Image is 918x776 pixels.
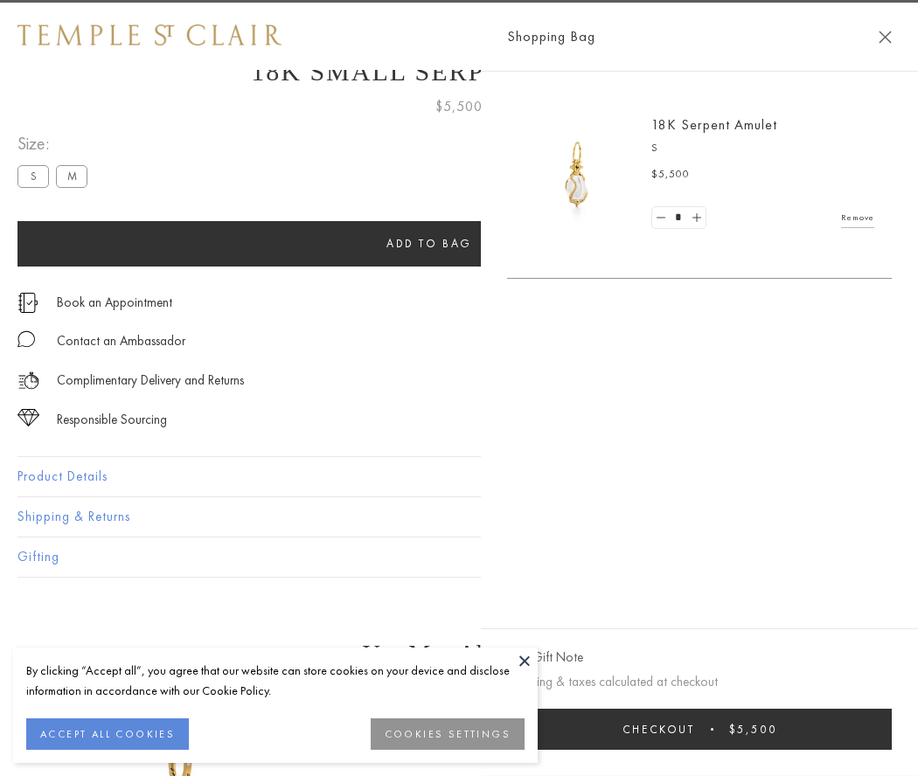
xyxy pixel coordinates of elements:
img: icon_sourcing.svg [17,409,39,426]
button: Close Shopping Bag [879,31,892,44]
button: Gifting [17,537,901,577]
p: S [651,140,874,157]
button: Product Details [17,457,901,496]
button: Checkout $5,500 [507,709,892,750]
h3: You May Also Like [44,640,874,668]
button: COOKIES SETTINGS [371,718,525,750]
span: $5,500 [435,95,483,118]
a: Book an Appointment [57,293,172,312]
span: Shopping Bag [507,25,595,48]
div: By clicking “Accept all”, you agree that our website can store cookies on your device and disclos... [26,661,525,701]
p: Shipping & taxes calculated at checkout [507,671,892,693]
label: M [56,165,87,187]
h1: 18K Small Serpent Amulet [17,57,901,87]
button: Add to bag [17,221,841,267]
img: MessageIcon-01_2.svg [17,330,35,348]
a: 18K Serpent Amulet [651,115,777,134]
a: Remove [841,208,874,227]
div: Responsible Sourcing [57,409,167,431]
img: icon_delivery.svg [17,370,39,391]
img: icon_appointment.svg [17,293,38,313]
label: S [17,165,49,187]
span: $5,500 [729,722,777,737]
button: Add Gift Note [507,647,583,669]
div: Contact an Ambassador [57,330,185,352]
img: P51836-E11SERPPV [525,122,629,227]
span: $5,500 [651,166,690,184]
span: Add to bag [386,236,472,251]
img: Temple St. Clair [17,24,282,45]
p: Complimentary Delivery and Returns [57,370,244,391]
span: Checkout [622,722,695,737]
button: Shipping & Returns [17,497,901,537]
button: ACCEPT ALL COOKIES [26,718,189,750]
a: Set quantity to 0 [652,207,670,229]
span: Size: [17,129,94,158]
a: Set quantity to 2 [687,207,705,229]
